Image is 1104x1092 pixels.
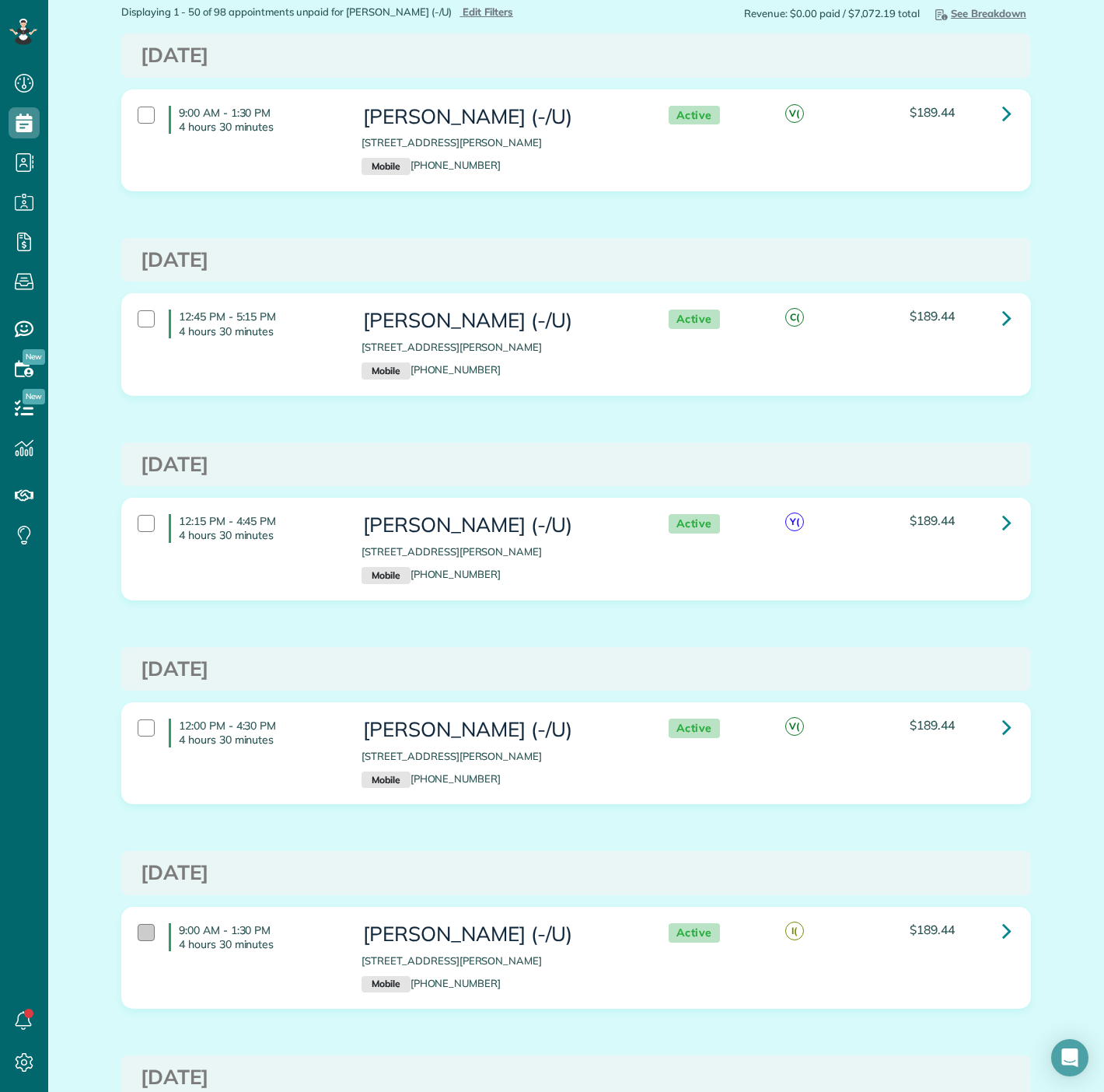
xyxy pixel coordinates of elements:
[910,513,955,528] span: $189.44
[179,120,338,134] p: 4 hours 30 minutes
[141,1066,1011,1089] h3: [DATE]
[910,717,955,733] span: $189.44
[23,389,45,404] span: New
[362,954,637,968] p: [STREET_ADDRESS][PERSON_NAME]
[669,106,720,125] span: Active
[669,923,720,943] span: Active
[669,719,720,738] span: Active
[169,106,338,134] h4: 9:00 AM - 1:30 PM
[669,514,720,534] span: Active
[141,453,1011,476] h3: [DATE]
[362,568,501,580] a: Mobile[PHONE_NUMBER]
[932,7,1026,19] span: See Breakdown
[362,310,637,332] h3: [PERSON_NAME] (-/U)
[169,923,338,951] h4: 9:00 AM - 1:30 PM
[744,6,920,21] span: Revenue: $0.00 paid / $7,072.19 total
[459,5,513,18] a: Edit Filters
[362,977,501,989] a: Mobile[PHONE_NUMBER]
[669,310,720,329] span: Active
[928,5,1031,22] button: See Breakdown
[785,717,804,736] span: V(
[785,513,804,531] span: Y(
[362,772,410,789] small: Mobile
[362,567,410,584] small: Mobile
[362,363,501,376] a: Mobile[PHONE_NUMBER]
[362,923,637,946] h3: [PERSON_NAME] (-/U)
[179,324,338,338] p: 4 hours 30 minutes
[179,733,338,747] p: 4 hours 30 minutes
[169,719,338,747] h4: 12:00 PM - 4:30 PM
[362,514,637,537] h3: [PERSON_NAME] (-/U)
[1051,1039,1088,1076] div: Open Intercom Messenger
[463,5,513,18] span: Edit Filters
[362,135,637,150] p: [STREET_ADDRESS][PERSON_NAME]
[141,658,1011,681] h3: [DATE]
[141,862,1011,884] h3: [DATE]
[362,749,637,764] p: [STREET_ADDRESS][PERSON_NAME]
[141,249,1011,271] h3: [DATE]
[910,922,955,937] span: $189.44
[23,349,45,365] span: New
[179,937,338,951] p: 4 hours 30 minutes
[362,719,637,741] h3: [PERSON_NAME] (-/U)
[169,514,338,542] h4: 12:15 PM - 4:45 PM
[179,528,338,542] p: 4 hours 30 minutes
[169,310,338,338] h4: 12:45 PM - 5:15 PM
[362,340,637,355] p: [STREET_ADDRESS][PERSON_NAME]
[785,308,804,327] span: C(
[141,44,1011,67] h3: [DATE]
[362,106,637,128] h3: [PERSON_NAME] (-/U)
[362,362,410,380] small: Mobile
[910,104,955,120] span: $189.44
[362,976,410,993] small: Mobile
[362,159,501,171] a: Mobile[PHONE_NUMBER]
[362,772,501,785] a: Mobile[PHONE_NUMBER]
[785,922,804,940] span: I(
[362,544,637,559] p: [STREET_ADDRESS][PERSON_NAME]
[785,104,804,123] span: V(
[910,308,955,324] span: $189.44
[110,5,576,19] div: Displaying 1 - 50 of 98 appointments unpaid for [PERSON_NAME] (-/U)
[362,158,410,175] small: Mobile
